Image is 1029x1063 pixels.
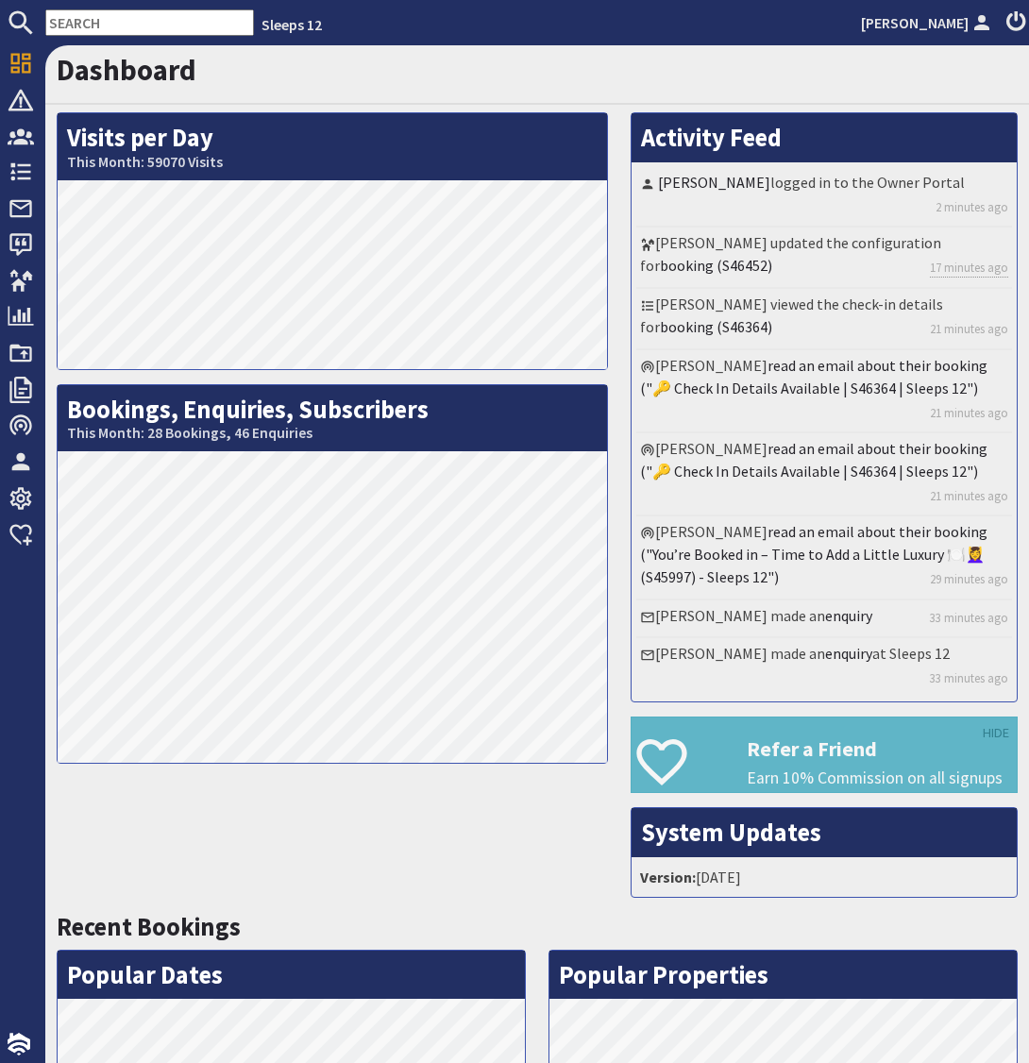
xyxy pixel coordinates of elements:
[660,317,772,336] a: booking (S46364)
[636,600,1012,638] li: [PERSON_NAME] made an
[930,259,1008,278] a: 17 minutes ago
[636,167,1012,228] li: logged in to the Owner Portal
[640,522,987,586] a: read an email about their booking ("You’re Booked in – Time to Add a Little Luxury 🍽️💆‍♀️ (S45997...
[67,424,598,442] small: This Month: 28 Bookings, 46 Enquiries
[658,173,770,192] a: [PERSON_NAME]
[45,9,254,36] input: SEARCH
[930,609,1008,627] a: 33 minutes ago
[636,289,1012,349] li: [PERSON_NAME] viewed the check-in details for
[983,723,1009,744] a: HIDE
[58,385,607,452] h2: Bookings, Enquiries, Subscribers
[930,320,1008,338] a: 21 minutes ago
[936,198,1008,216] a: 2 minutes ago
[636,516,1012,599] li: [PERSON_NAME]
[640,356,987,397] a: read an email about their booking ("🔑 Check In Details Available | S46364 | Sleeps 12")
[930,404,1008,422] a: 21 minutes ago
[930,487,1008,505] a: 21 minutes ago
[641,122,782,153] a: Activity Feed
[636,862,1012,892] li: [DATE]
[825,606,872,625] a: enquiry
[747,736,1017,761] h3: Refer a Friend
[57,52,196,88] a: Dashboard
[58,113,607,180] h2: Visits per Day
[930,570,1008,588] a: 29 minutes ago
[636,433,1012,516] li: [PERSON_NAME]
[67,153,598,171] small: This Month: 59070 Visits
[861,11,995,34] a: [PERSON_NAME]
[825,644,872,663] a: enquiry
[549,951,1017,1000] h2: Popular Properties
[660,256,772,275] a: booking (S46452)
[57,911,241,942] a: Recent Bookings
[747,766,1017,790] p: Earn 10% Commission on all signups
[930,669,1008,687] a: 33 minutes ago
[641,817,821,848] a: System Updates
[640,439,987,481] a: read an email about their booking ("🔑 Check In Details Available | S46364 | Sleeps 12")
[261,15,322,34] a: Sleeps 12
[640,868,696,886] strong: Version:
[631,717,1018,793] a: Refer a Friend Earn 10% Commission on all signups
[636,350,1012,433] li: [PERSON_NAME]
[8,1033,30,1055] img: staytech_i_w-64f4e8e9ee0a9c174fd5317b4b171b261742d2d393467e5bdba4413f4f884c10.svg
[636,228,1012,289] li: [PERSON_NAME] updated the configuration for
[636,638,1012,697] li: [PERSON_NAME] made an at Sleeps 12
[58,951,525,1000] h2: Popular Dates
